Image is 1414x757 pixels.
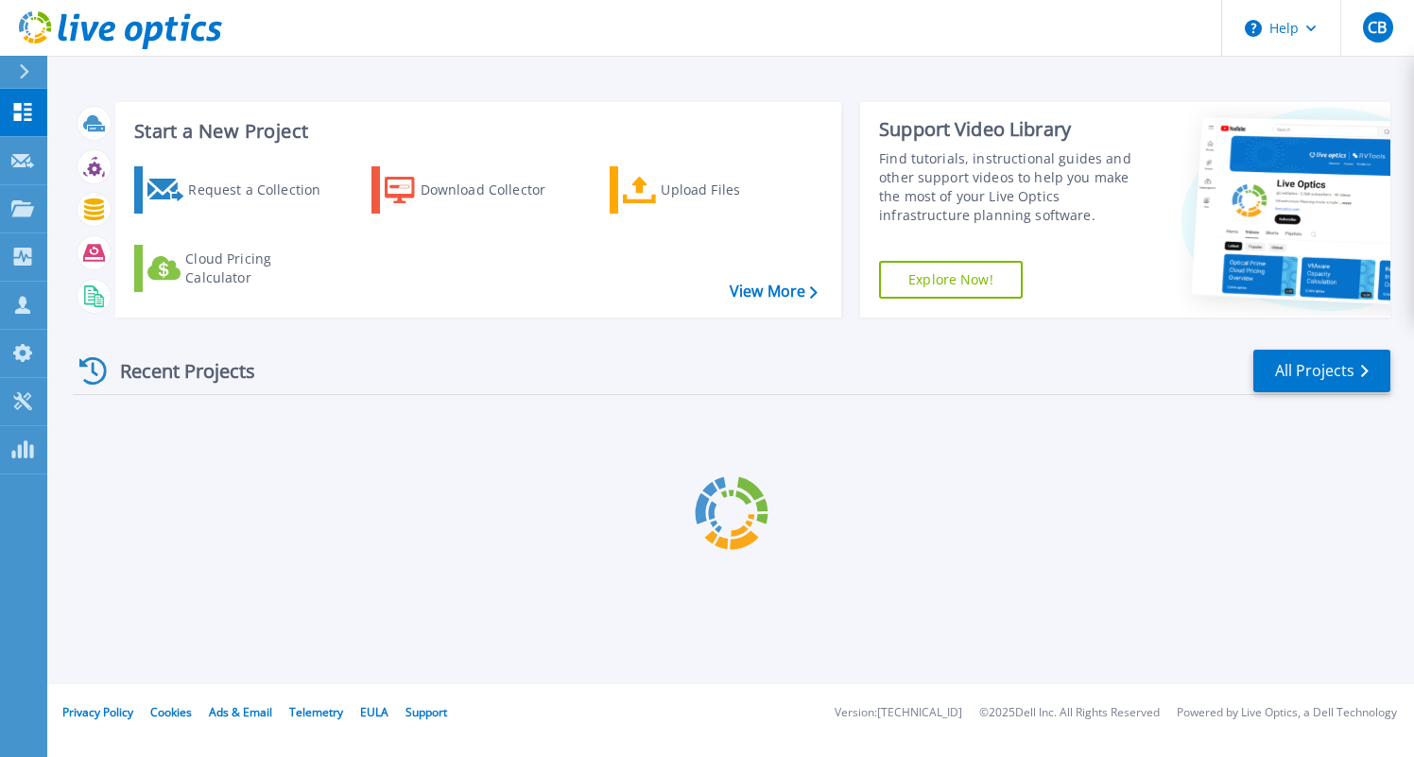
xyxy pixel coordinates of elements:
li: Powered by Live Optics, a Dell Technology [1177,707,1397,719]
div: Request a Collection [188,171,339,209]
a: Cookies [150,704,192,720]
a: Explore Now! [879,261,1023,299]
li: Version: [TECHNICAL_ID] [835,707,962,719]
span: CB [1368,20,1387,35]
a: Privacy Policy [62,704,133,720]
div: Support Video Library [879,117,1145,142]
div: Upload Files [661,171,812,209]
a: Support [405,704,447,720]
div: Cloud Pricing Calculator [185,249,336,287]
a: Cloud Pricing Calculator [134,245,345,292]
a: All Projects [1253,350,1390,392]
a: Upload Files [610,166,820,214]
a: Download Collector [371,166,582,214]
a: Ads & Email [209,704,272,720]
a: Telemetry [289,704,343,720]
li: © 2025 Dell Inc. All Rights Reserved [979,707,1160,719]
h3: Start a New Project [134,121,817,142]
a: Request a Collection [134,166,345,214]
a: EULA [360,704,388,720]
div: Find tutorials, instructional guides and other support videos to help you make the most of your L... [879,149,1145,225]
div: Recent Projects [73,348,281,394]
a: View More [730,283,818,301]
div: Download Collector [421,171,572,209]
